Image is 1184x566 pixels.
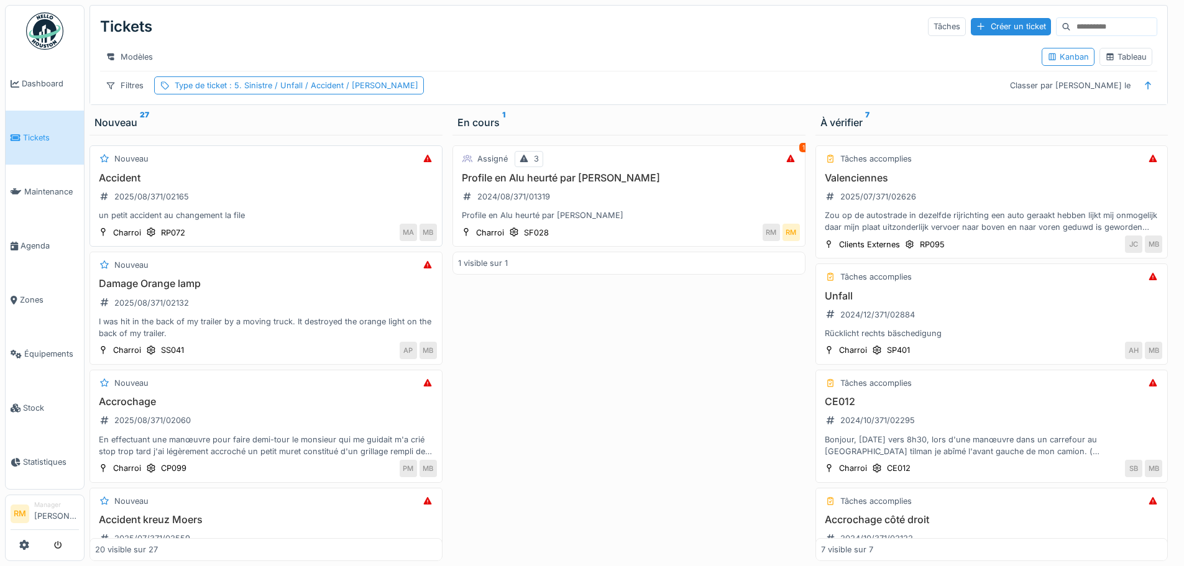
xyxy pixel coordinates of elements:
[227,81,418,90] span: : 5. Sinistre / Unfall / Accident / [PERSON_NAME]
[95,209,437,221] div: un petit accident au changement la file
[477,153,508,165] div: Assigné
[114,532,190,544] div: 2025/07/371/02559
[23,132,79,144] span: Tickets
[113,227,141,239] div: Charroi
[1145,342,1162,359] div: MB
[161,344,184,356] div: SS041
[11,504,29,523] li: RM
[420,460,437,477] div: MB
[95,396,437,408] h3: Accrochage
[21,240,79,252] span: Agenda
[782,224,800,241] div: RM
[400,460,417,477] div: PM
[6,57,84,111] a: Dashboard
[22,78,79,89] span: Dashboard
[502,115,505,130] sup: 1
[920,239,945,250] div: RP095
[821,396,1163,408] h3: CE012
[1105,51,1147,63] div: Tableau
[865,115,870,130] sup: 7
[1145,235,1162,253] div: MB
[839,239,900,250] div: Clients Externes
[161,227,185,239] div: RP072
[34,500,79,527] li: [PERSON_NAME]
[161,462,186,474] div: CP099
[821,209,1163,233] div: Zou op de autostrade in dezelfde rijrichting een auto geraakt hebben lijkt mij onmogelijk daar mi...
[175,80,418,91] div: Type de ticket
[113,462,141,474] div: Charroi
[534,153,539,165] div: 3
[400,224,417,241] div: MA
[1125,235,1142,253] div: JC
[114,414,191,426] div: 2025/08/371/02060
[95,544,158,555] div: 20 visible sur 27
[23,456,79,468] span: Statistiques
[840,414,915,426] div: 2024/10/371/02295
[839,462,867,474] div: Charroi
[24,348,79,360] span: Équipements
[95,514,437,526] h3: Accident kreuz Moers
[928,17,966,35] div: Tâches
[840,495,912,507] div: Tâches accomplies
[458,209,800,221] div: Profile en Alu heurté par [PERSON_NAME]
[6,435,84,489] a: Statistiques
[840,153,912,165] div: Tâches accomplies
[420,224,437,241] div: MB
[100,48,158,66] div: Modèles
[95,316,437,339] div: I was hit in the back of my trailer by a moving truck. It destroyed the orange light on the back ...
[6,165,84,219] a: Maintenance
[840,377,912,389] div: Tâches accomplies
[11,500,79,530] a: RM Manager[PERSON_NAME]
[23,402,79,414] span: Stock
[100,11,152,43] div: Tickets
[114,153,149,165] div: Nouveau
[26,12,63,50] img: Badge_color-CXgf-gQk.svg
[821,172,1163,184] h3: Valenciennes
[24,186,79,198] span: Maintenance
[100,76,149,94] div: Filtres
[971,18,1051,35] div: Créer un ticket
[34,500,79,509] div: Manager
[821,327,1163,339] div: Rücklicht rechts bäschedigung
[524,227,549,239] div: SF028
[840,191,916,203] div: 2025/07/371/02626
[6,111,84,165] a: Tickets
[477,191,550,203] div: 2024/08/371/01319
[114,297,189,309] div: 2025/08/371/02132
[840,309,915,321] div: 2024/12/371/02884
[94,115,438,130] div: Nouveau
[95,172,437,184] h3: Accident
[839,344,867,356] div: Charroi
[400,342,417,359] div: AP
[113,344,141,356] div: Charroi
[821,290,1163,302] h3: Unfall
[840,532,913,544] div: 2024/10/371/02122
[20,294,79,306] span: Zones
[6,219,84,273] a: Agenda
[6,381,84,435] a: Stock
[799,143,808,152] div: 1
[840,271,912,283] div: Tâches accomplies
[458,172,800,184] h3: Profile en Alu heurté par [PERSON_NAME]
[458,257,508,269] div: 1 visible sur 1
[887,344,910,356] div: SP401
[420,342,437,359] div: MB
[1125,342,1142,359] div: AH
[821,544,873,555] div: 7 visible sur 7
[476,227,504,239] div: Charroi
[95,434,437,457] div: En effectuant une manœuvre pour faire demi-tour le monsieur qui me guidait m'a crié stop trop tar...
[1047,51,1089,63] div: Kanban
[114,191,189,203] div: 2025/08/371/02165
[6,273,84,327] a: Zones
[1125,460,1142,477] div: SB
[820,115,1163,130] div: À vérifier
[6,327,84,381] a: Équipements
[95,278,437,290] h3: Damage Orange lamp
[114,259,149,271] div: Nouveau
[887,462,911,474] div: CE012
[457,115,801,130] div: En cours
[114,377,149,389] div: Nouveau
[1145,460,1162,477] div: MB
[1004,76,1136,94] div: Classer par [PERSON_NAME] le
[821,514,1163,526] h3: Accrochage côté droit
